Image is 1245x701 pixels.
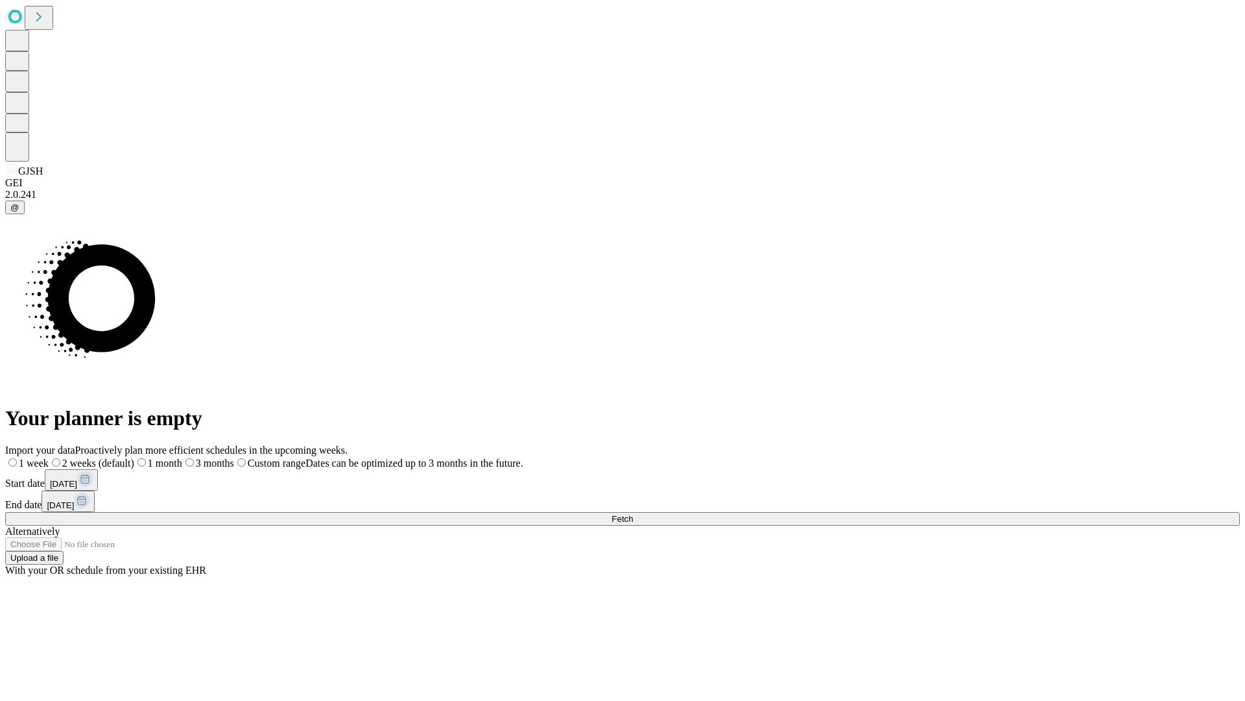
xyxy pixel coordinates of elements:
span: 1 month [148,458,182,469]
span: Alternatively [5,526,60,537]
span: [DATE] [50,479,77,489]
div: GEI [5,177,1240,189]
span: 3 months [196,458,234,469]
button: [DATE] [41,491,95,512]
span: @ [10,203,19,212]
input: 1 month [137,458,146,467]
input: 2 weeks (default) [52,458,60,467]
span: 2 weeks (default) [62,458,134,469]
span: [DATE] [47,500,74,510]
input: 3 months [185,458,194,467]
button: Upload a file [5,551,64,565]
span: 1 week [19,458,49,469]
span: Proactively plan more efficient schedules in the upcoming weeks. [75,445,348,456]
input: Custom rangeDates can be optimized up to 3 months in the future. [237,458,246,467]
div: End date [5,491,1240,512]
div: Start date [5,469,1240,491]
span: With your OR schedule from your existing EHR [5,565,206,576]
h1: Your planner is empty [5,406,1240,430]
span: Dates can be optimized up to 3 months in the future. [305,458,523,469]
button: Fetch [5,512,1240,526]
button: [DATE] [45,469,98,491]
div: 2.0.241 [5,189,1240,201]
span: Custom range [248,458,305,469]
span: Import your data [5,445,75,456]
input: 1 week [8,458,17,467]
span: Fetch [611,514,633,524]
span: GJSH [18,166,43,177]
button: @ [5,201,25,214]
